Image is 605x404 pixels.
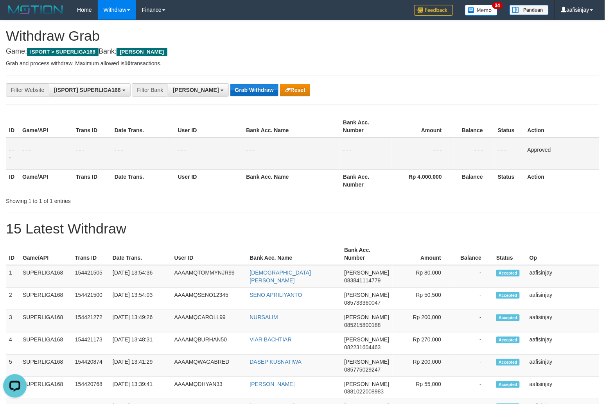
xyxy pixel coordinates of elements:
img: panduan.png [510,5,549,15]
td: AAAAMQWAGABRED [171,355,247,377]
td: 154421505 [72,265,110,288]
th: Bank Acc. Number [341,243,392,265]
th: Balance [454,169,495,192]
span: Accepted [496,270,520,277]
td: - - - [73,138,111,170]
h4: Game: Bank: [6,48,599,56]
td: SUPERLIGA168 [20,377,72,399]
strong: 10 [124,60,131,66]
span: Accepted [496,292,520,299]
td: Rp 200,000 [393,310,453,332]
td: [DATE] 13:48:31 [110,332,171,355]
td: Rp 200,000 [393,355,453,377]
th: Bank Acc. Number [340,115,392,138]
th: Date Trans. [110,243,171,265]
td: 1 [6,265,20,288]
span: Copy 085733360047 to clipboard [344,300,381,306]
td: AAAAMQDHYAN33 [171,377,247,399]
th: Date Trans. [111,115,175,138]
button: Open LiveChat chat widget [3,3,27,27]
span: [PERSON_NAME] [344,381,389,387]
td: - [453,332,493,355]
td: - - - [454,138,495,170]
span: [PERSON_NAME] [117,48,167,56]
td: 154420874 [72,355,110,377]
p: Grab and process withdraw. Maximum allowed is transactions. [6,59,599,67]
td: [DATE] 13:41:29 [110,355,171,377]
span: 34 [492,2,503,9]
th: Date Trans. [111,169,175,192]
div: Showing 1 to 1 of 1 entries [6,194,246,205]
td: - - - [111,138,175,170]
td: - - - [340,138,392,170]
h1: Withdraw Grab [6,28,599,44]
td: 154420768 [72,377,110,399]
th: Balance [454,115,495,138]
span: Accepted [496,337,520,343]
span: Copy 083841114779 to clipboard [344,277,381,284]
span: Copy 082231604463 to clipboard [344,344,381,350]
th: User ID [171,243,247,265]
a: [DEMOGRAPHIC_DATA][PERSON_NAME] [250,269,311,284]
td: - [453,310,493,332]
span: Copy 085775029247 to clipboard [344,366,381,373]
span: [PERSON_NAME] [344,336,389,343]
a: VIAR BACHTIAR [250,336,292,343]
span: [ISPORT] SUPERLIGA168 [54,87,120,93]
img: Button%20Memo.svg [465,5,498,16]
td: aafisinjay [526,355,599,377]
td: Approved [524,138,599,170]
th: ID [6,115,19,138]
td: 154421272 [72,310,110,332]
th: Status [493,243,526,265]
span: Accepted [496,381,520,388]
td: - - - [495,138,524,170]
td: SUPERLIGA168 [20,265,72,288]
td: AAAAMQSENO12345 [171,288,247,310]
td: - - - [175,138,243,170]
td: 3 [6,310,20,332]
td: Rp 270,000 [393,332,453,355]
td: - - - [392,138,454,170]
span: [PERSON_NAME] [173,87,219,93]
th: Rp 4.000.000 [392,169,454,192]
th: Amount [392,115,454,138]
td: Rp 80,000 [393,265,453,288]
span: Accepted [496,314,520,321]
td: [DATE] 13:54:03 [110,288,171,310]
a: SENO APRILIYANTO [250,292,302,298]
td: AAAAMQCAROLL99 [171,310,247,332]
th: Action [524,115,599,138]
span: [PERSON_NAME] [344,314,389,320]
span: [PERSON_NAME] [344,359,389,365]
th: Status [495,169,524,192]
span: Copy 0881022008983 to clipboard [344,389,384,395]
th: Trans ID [72,243,110,265]
th: ID [6,169,19,192]
span: Copy 085215800188 to clipboard [344,322,381,328]
th: User ID [175,115,243,138]
td: 4 [6,332,20,355]
th: Bank Acc. Number [340,169,392,192]
div: Filter Bank [132,83,168,97]
td: - [453,288,493,310]
th: Balance [453,243,493,265]
div: Filter Website [6,83,49,97]
h1: 15 Latest Withdraw [6,221,599,237]
td: Rp 55,000 [393,377,453,399]
th: Game/API [20,243,72,265]
td: - - - [19,138,73,170]
td: aafisinjay [526,332,599,355]
td: - [453,355,493,377]
td: aafisinjay [526,265,599,288]
th: Bank Acc. Name [243,169,340,192]
span: [PERSON_NAME] [344,292,389,298]
span: Accepted [496,359,520,366]
a: [PERSON_NAME] [250,381,295,387]
img: Feedback.jpg [414,5,453,16]
td: 5 [6,355,20,377]
th: Bank Acc. Name [243,115,340,138]
button: Reset [280,84,310,96]
img: MOTION_logo.png [6,4,65,16]
td: [DATE] 13:49:26 [110,310,171,332]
